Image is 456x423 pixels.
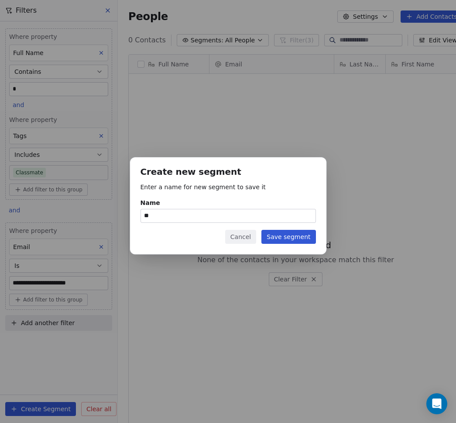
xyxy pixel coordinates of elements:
button: Cancel [225,230,256,244]
button: Save segment [261,230,315,244]
p: Enter a name for new segment to save it [141,183,316,191]
div: Name [141,198,316,207]
h1: Create new segment [141,168,316,177]
input: Name [141,209,315,222]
